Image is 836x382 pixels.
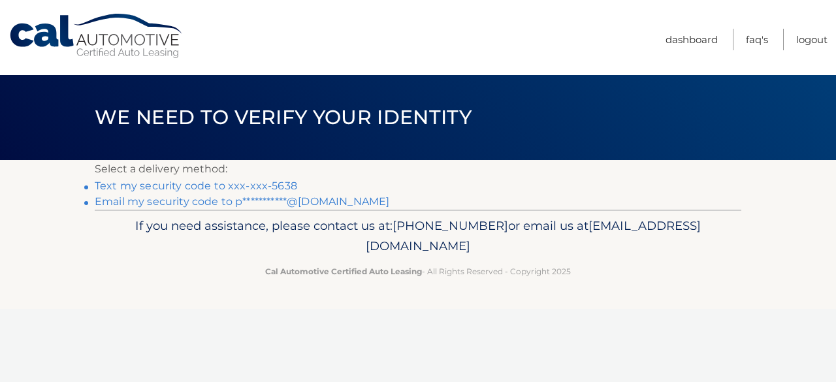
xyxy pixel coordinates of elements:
[8,13,185,59] a: Cal Automotive
[103,215,733,257] p: If you need assistance, please contact us at: or email us at
[796,29,828,50] a: Logout
[95,180,297,192] a: Text my security code to xxx-xxx-5638
[666,29,718,50] a: Dashboard
[95,160,741,178] p: Select a delivery method:
[393,218,508,233] span: [PHONE_NUMBER]
[265,266,422,276] strong: Cal Automotive Certified Auto Leasing
[746,29,768,50] a: FAQ's
[95,105,472,129] span: We need to verify your identity
[103,264,733,278] p: - All Rights Reserved - Copyright 2025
